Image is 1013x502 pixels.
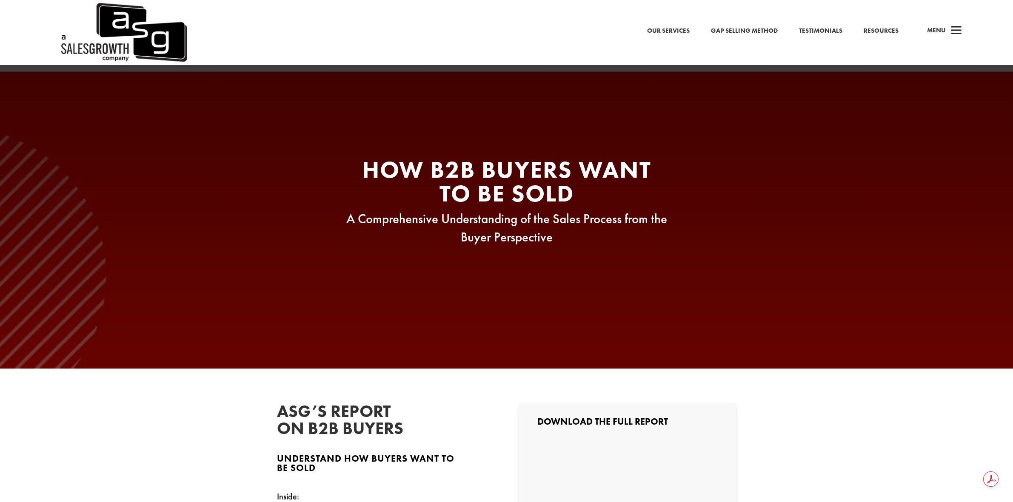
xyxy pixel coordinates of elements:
[799,26,842,37] a: Testimonials
[864,26,899,37] a: Resources
[711,26,778,37] a: Gap Selling Method
[537,417,718,431] h3: Download the Full Report
[948,23,965,40] span: a
[927,26,946,34] span: Menu
[277,400,403,439] span: ASG’s Report on B2B Buyers
[277,452,454,474] span: Understand how buyers want to be sold
[362,154,651,209] span: How B2B Buyers Want To Be Sold
[346,210,667,245] span: A Comprehensive Understanding of the Sales Process from the Buyer Perspective
[647,26,690,37] a: Our Services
